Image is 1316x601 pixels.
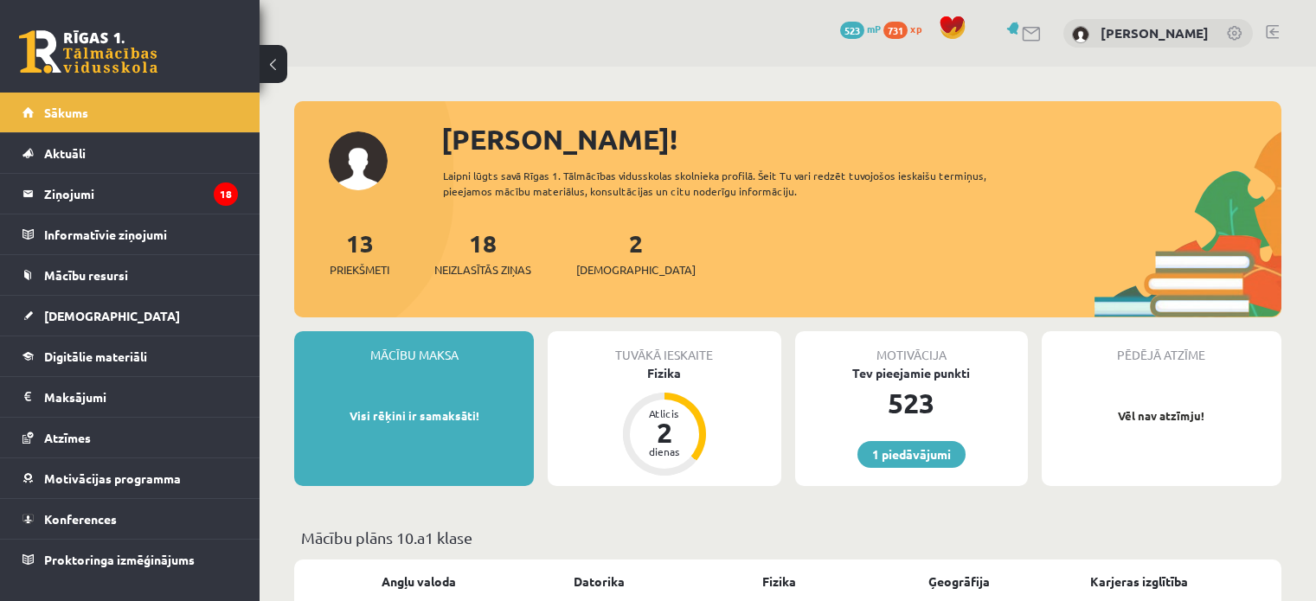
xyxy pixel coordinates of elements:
[22,458,238,498] a: Motivācijas programma
[44,308,180,323] span: [DEMOGRAPHIC_DATA]
[1090,572,1188,591] a: Karjeras izglītība
[44,430,91,445] span: Atzīmes
[22,174,238,214] a: Ziņojumi18
[22,133,238,173] a: Aktuāli
[1072,26,1089,43] img: Veronika Dekanicka
[867,22,881,35] span: mP
[44,214,238,254] legend: Informatīvie ziņojumi
[574,572,625,591] a: Datorika
[22,336,238,376] a: Digitālie materiāli
[44,267,128,283] span: Mācību resursi
[22,499,238,539] a: Konferences
[22,540,238,579] a: Proktoringa izmēģinājums
[576,227,696,278] a: 2[DEMOGRAPHIC_DATA]
[434,227,531,278] a: 18Neizlasītās ziņas
[795,382,1028,424] div: 523
[1050,407,1273,425] p: Vēl nav atzīmju!
[1101,24,1209,42] a: [PERSON_NAME]
[44,470,181,486] span: Motivācijas programma
[441,118,1281,160] div: [PERSON_NAME]!
[330,227,389,278] a: 13Priekšmeti
[44,105,88,120] span: Sākums
[44,377,238,417] legend: Maksājumi
[22,214,238,254] a: Informatīvie ziņojumi
[576,261,696,278] span: [DEMOGRAPHIC_DATA]
[330,261,389,278] span: Priekšmeti
[294,331,534,364] div: Mācību maksa
[1042,331,1281,364] div: Pēdējā atzīme
[22,377,238,417] a: Maksājumi
[19,30,157,74] a: Rīgas 1. Tālmācības vidusskola
[443,168,1036,199] div: Laipni lūgts savā Rīgas 1. Tālmācības vidusskolas skolnieka profilā. Šeit Tu vari redzēt tuvojošo...
[910,22,921,35] span: xp
[44,174,238,214] legend: Ziņojumi
[382,572,456,591] a: Angļu valoda
[44,145,86,161] span: Aktuāli
[548,364,780,478] a: Fizika Atlicis 2 dienas
[22,296,238,336] a: [DEMOGRAPHIC_DATA]
[840,22,864,39] span: 523
[795,331,1028,364] div: Motivācija
[434,261,531,278] span: Neizlasītās ziņas
[22,255,238,295] a: Mācību resursi
[639,446,690,457] div: dienas
[639,408,690,419] div: Atlicis
[44,511,117,527] span: Konferences
[857,441,966,468] a: 1 piedāvājumi
[301,526,1274,549] p: Mācību plāns 10.a1 klase
[548,364,780,382] div: Fizika
[928,572,990,591] a: Ģeogrāfija
[840,22,881,35] a: 523 mP
[883,22,930,35] a: 731 xp
[22,93,238,132] a: Sākums
[762,572,796,591] a: Fizika
[883,22,908,39] span: 731
[22,418,238,457] a: Atzīmes
[303,407,525,425] p: Visi rēķini ir samaksāti!
[44,552,195,567] span: Proktoringa izmēģinājums
[214,182,238,206] i: 18
[548,331,780,364] div: Tuvākā ieskaite
[639,419,690,446] div: 2
[44,348,147,364] span: Digitālie materiāli
[795,364,1028,382] div: Tev pieejamie punkti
